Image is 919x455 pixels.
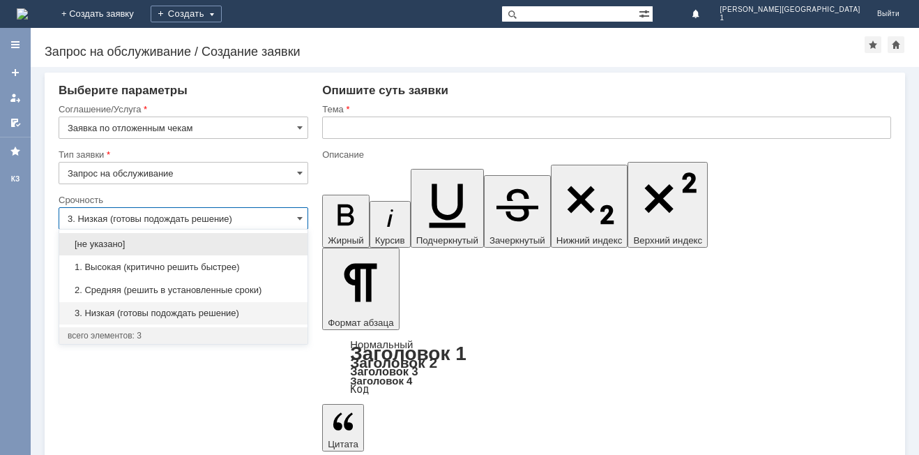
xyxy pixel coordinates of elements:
button: Цитата [322,404,364,452]
div: Срочность [59,195,305,204]
span: 3. Низкая (готовы подождать решение) [68,308,299,319]
div: Сделать домашней страницей [888,36,904,53]
div: Тема [322,105,888,114]
span: [PERSON_NAME][GEOGRAPHIC_DATA] [720,6,860,14]
div: всего элементов: 3 [68,330,299,341]
span: Верхний индекс [633,235,702,246]
a: Заголовок 2 [350,355,437,371]
span: Жирный [328,235,364,246]
button: Подчеркнутый [411,169,484,248]
span: 1 [720,14,860,22]
a: Создать заявку [4,61,26,84]
a: Перейти на домашнюю страницу [17,8,28,20]
a: КЗ [4,168,26,191]
div: Создать [151,6,222,22]
button: Нижний индекс [551,165,628,248]
a: Мои согласования [4,112,26,134]
div: Добавить в избранное [865,36,881,53]
img: logo [17,8,28,20]
button: Курсив [370,201,411,248]
a: Нормальный [350,338,413,350]
div: КЗ [4,174,26,185]
div: Соглашение/Услуга [59,105,305,114]
span: Курсив [375,235,405,246]
button: Верхний индекс [628,162,708,248]
span: Опишите суть заявки [322,84,448,97]
a: Мои заявки [4,87,26,109]
div: Тип заявки [59,150,305,159]
a: Заголовок 4 [350,375,412,387]
span: Цитата [328,439,358,449]
div: Запрос на обслуживание / Создание заявки [45,45,865,59]
a: Заголовок 3 [350,365,418,378]
span: Подчеркнутый [416,235,478,246]
div: Описание [322,150,888,159]
button: Жирный [322,195,370,248]
button: Зачеркнутый [484,175,551,248]
span: Зачеркнутый [489,235,545,246]
span: 1. Высокая (критично решить быстрее) [68,262,299,273]
span: [не указано] [68,239,299,250]
span: Расширенный поиск [639,6,653,20]
a: Код [350,383,369,396]
span: 2. Средняя (решить в установленные сроки) [68,285,299,296]
a: Заголовок 1 [350,343,466,364]
span: Выберите параметры [59,84,188,97]
span: Формат абзаца [328,318,393,328]
span: Нижний индекс [556,235,623,246]
div: Формат абзаца [322,340,891,394]
button: Формат абзаца [322,248,399,330]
